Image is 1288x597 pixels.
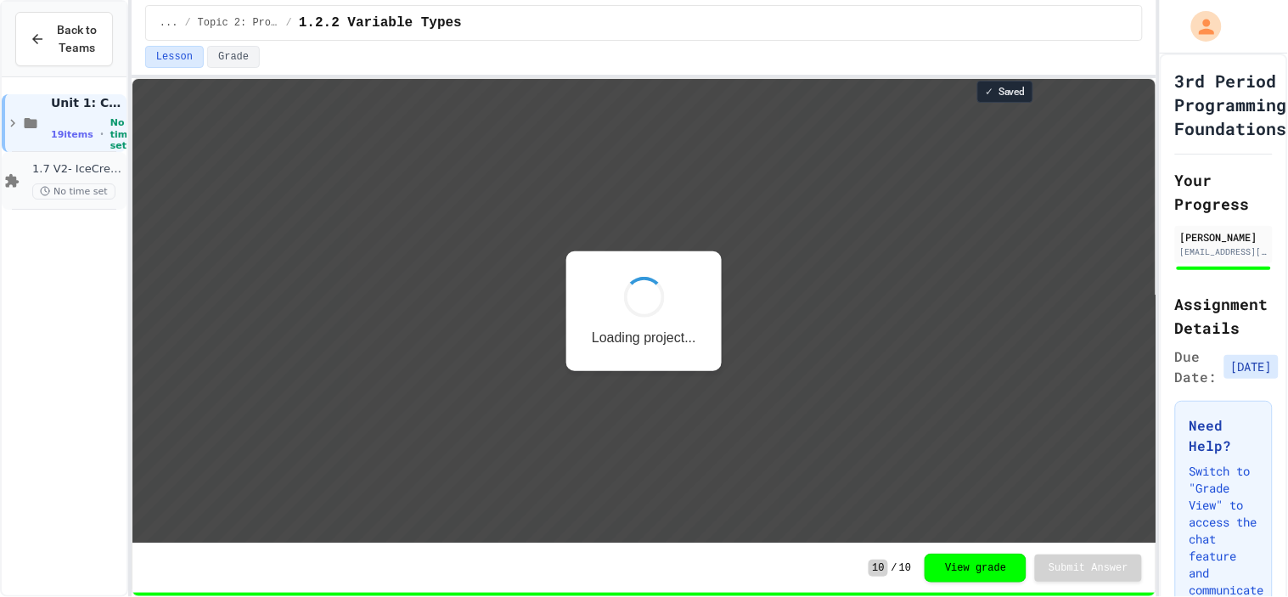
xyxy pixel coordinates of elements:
[869,560,887,577] span: 10
[1175,346,1218,387] span: Due Date:
[51,95,123,110] span: Unit 1: Computational Thinking & Problem Solving
[110,117,134,151] span: No time set
[185,16,191,30] span: /
[15,12,113,66] button: Back to Teams
[1180,245,1268,258] div: [EMAIL_ADDRESS][DOMAIN_NAME]
[459,251,564,267] p: Loading project...
[32,183,115,200] span: No time set
[55,21,98,57] span: Back to Teams
[51,129,93,140] span: 19 items
[1035,555,1142,582] button: Submit Answer
[998,85,1026,99] span: Saved
[1175,168,1273,216] h2: Your Progress
[299,13,462,33] span: 1.2.2 Variable Types
[207,46,260,68] button: Grade
[160,16,178,30] span: ...
[132,79,1156,543] iframe: Snap! Programming Environment
[1175,69,1287,140] h1: 3rd Period Programming Foundations
[1049,561,1128,575] span: Submit Answer
[1190,415,1258,456] h3: Need Help?
[1180,229,1268,245] div: [PERSON_NAME]
[1173,7,1226,46] div: My Account
[1224,355,1279,379] span: [DATE]
[100,127,104,141] span: •
[145,46,204,68] button: Lesson
[32,162,123,177] span: 1.7 V2- IceCream Machine Project
[286,16,292,30] span: /
[891,561,897,575] span: /
[1175,292,1273,340] h2: Assignment Details
[925,554,1026,583] button: View grade
[198,16,279,30] span: Topic 2: Problem Decomposition and Logic Structures
[899,561,911,575] span: 10
[985,85,993,99] span: ✓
